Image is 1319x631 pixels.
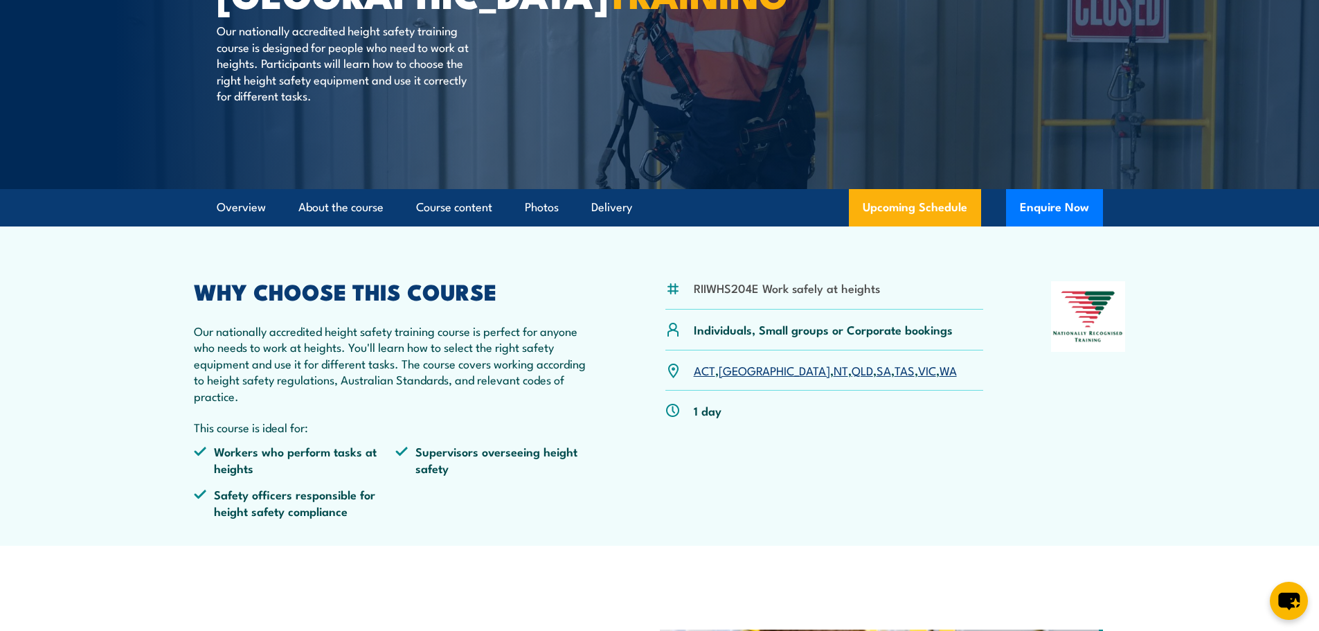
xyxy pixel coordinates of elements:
a: Upcoming Schedule [849,189,981,226]
p: 1 day [694,402,721,418]
a: Photos [525,189,559,226]
p: , , , , , , , [694,362,957,378]
a: Delivery [591,189,632,226]
img: Nationally Recognised Training logo. [1051,281,1126,352]
p: Individuals, Small groups or Corporate bookings [694,321,953,337]
button: Enquire Now [1006,189,1103,226]
a: Course content [416,189,492,226]
li: Supervisors overseeing height safety [395,443,598,476]
p: Our nationally accredited height safety training course is designed for people who need to work a... [217,22,469,103]
a: VIC [918,362,936,378]
a: SA [877,362,891,378]
a: WA [940,362,957,378]
a: NT [834,362,848,378]
li: Safety officers responsible for height safety compliance [194,486,396,519]
a: Overview [217,189,266,226]
button: chat-button [1270,582,1308,620]
h2: WHY CHOOSE THIS COURSE [194,281,598,301]
a: TAS [895,362,915,378]
a: About the course [298,189,384,226]
li: Workers who perform tasks at heights [194,443,396,476]
a: [GEOGRAPHIC_DATA] [719,362,830,378]
p: This course is ideal for: [194,419,598,435]
a: QLD [852,362,873,378]
li: RIIWHS204E Work safely at heights [694,280,880,296]
p: Our nationally accredited height safety training course is perfect for anyone who needs to work a... [194,323,598,404]
a: ACT [694,362,715,378]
